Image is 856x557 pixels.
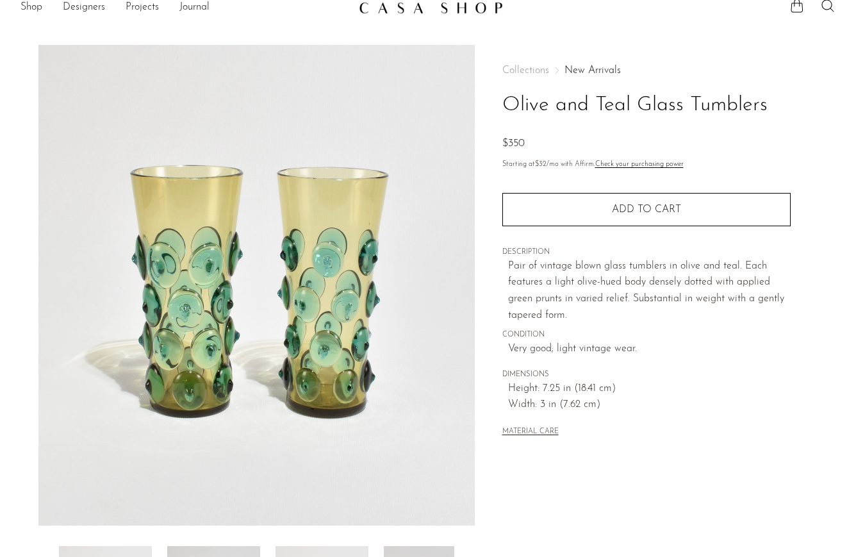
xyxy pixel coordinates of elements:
nav: Breadcrumbs [502,65,791,76]
span: Very good; light vintage wear. [508,341,791,358]
a: New Arrivals [564,65,621,76]
span: $350 [502,138,525,149]
p: Starting at /mo with Affirm. [502,159,791,170]
button: MATERIAL CARE [502,428,559,437]
p: Pair of vintage blown glass tumblers in olive and teal. Each features a light olive-hued body den... [508,258,791,324]
span: DESCRIPTION [502,247,791,258]
span: Height: 7.25 in (18.41 cm) [508,381,791,397]
h1: Olive and Teal Glass Tumblers [502,89,791,122]
img: Olive and Teal Glass Tumblers [38,45,475,526]
a: Check your purchasing power - Learn more about Affirm Financing (opens in modal) [595,161,684,168]
span: Collections [502,65,549,76]
button: Add to cart [502,193,791,226]
span: Width: 3 in (7.62 cm) [508,397,791,413]
span: $32 [535,161,547,168]
span: DIMENSIONS [502,369,791,381]
span: CONDITION [502,329,791,341]
span: Add to cart [612,204,681,215]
